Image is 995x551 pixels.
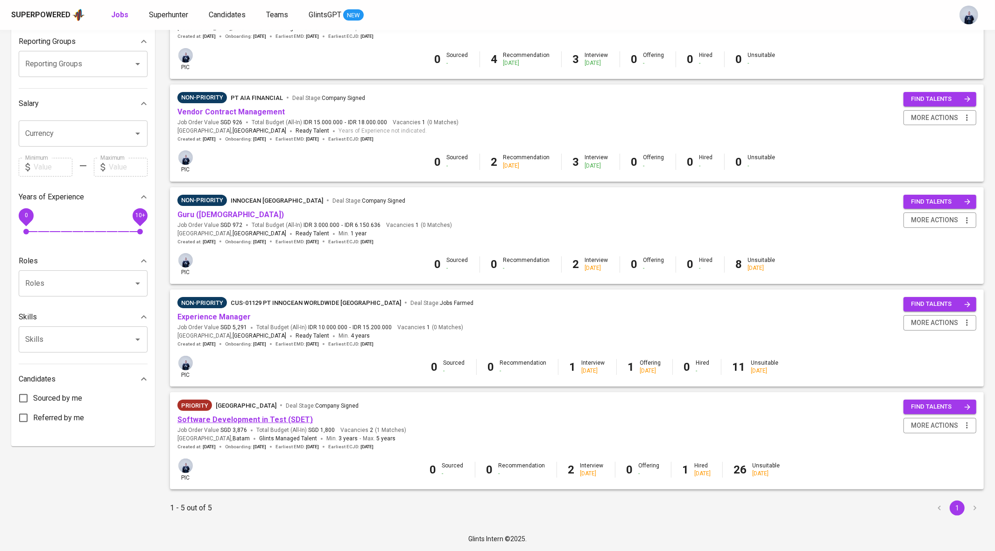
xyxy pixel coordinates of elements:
b: Jobs [111,10,128,19]
div: Sourced [447,256,468,272]
span: - [345,119,346,127]
div: Interview [585,256,608,272]
button: more actions [903,110,976,126]
div: Unsuitable [748,154,776,170]
button: find talents [903,400,976,414]
img: annisa@glints.com [178,459,193,473]
span: Company Signed [322,95,365,101]
div: pic [177,458,194,482]
span: Created at : [177,444,216,450]
span: find talents [911,197,971,207]
a: Candidates [209,9,247,21]
div: Unsuitable [748,51,776,67]
div: Offering [643,154,664,170]
button: find talents [903,297,976,311]
div: [DATE] [582,367,605,375]
div: Unsuitable [753,462,780,478]
span: Earliest EMD : [275,239,319,245]
a: Jobs [111,9,130,21]
span: [DATE] [203,33,216,40]
span: Deal Stage : [332,198,405,204]
span: Deal Stage : [410,300,473,306]
div: - [447,162,468,170]
b: 2 [491,155,498,169]
div: Salary [19,94,148,113]
div: - [699,162,713,170]
span: Innocean [GEOGRAPHIC_DATA] [231,197,323,204]
span: 5 years [376,435,395,442]
span: GlintsGPT [309,10,341,19]
span: Candidates [209,10,246,19]
img: annisa@glints.com [178,48,193,63]
span: 4 years [351,332,370,339]
div: Hired [699,51,713,67]
span: Earliest EMD : [275,136,319,142]
div: [DATE] [580,470,604,478]
span: Created at : [177,136,216,142]
b: 0 [431,360,438,374]
div: - [748,162,776,170]
div: Sourced [442,462,464,478]
b: 0 [435,155,441,169]
div: Hired [699,256,713,272]
div: Sourced [444,359,465,375]
span: Total Budget (All-In) [252,119,387,127]
div: - [444,367,465,375]
b: 0 [435,258,441,271]
span: more actions [911,214,958,226]
div: - [499,470,545,478]
div: pic [177,252,194,276]
span: Superhunter [149,10,188,19]
b: 0 [684,360,691,374]
span: SGD 1,800 [308,426,335,434]
span: [DATE] [360,33,374,40]
button: Open [131,127,144,140]
input: Value [34,158,72,177]
p: Roles [19,255,38,267]
span: Total Budget (All-In) [252,221,381,229]
b: 0 [491,258,498,271]
span: [DATE] [203,341,216,347]
span: [GEOGRAPHIC_DATA] [233,332,286,341]
div: Recommendation [503,154,550,170]
b: 0 [488,360,494,374]
span: find talents [911,299,971,310]
span: Years of Experience not indicated. [339,127,427,136]
span: Onboarding : [225,444,266,450]
span: more actions [911,112,958,124]
div: Recommendation [503,256,550,272]
span: [DATE] [253,341,266,347]
span: Earliest ECJD : [328,444,374,450]
button: more actions [903,418,976,433]
span: Created at : [177,341,216,347]
button: find talents [903,195,976,209]
div: Superpowered [11,10,71,21]
span: [DATE] [306,33,319,40]
span: more actions [911,317,958,329]
div: Years of Experience [19,188,148,206]
b: 2 [568,463,575,476]
span: Created at : [177,239,216,245]
span: Teams [266,10,288,19]
span: Vacancies ( 0 Matches ) [393,119,459,127]
span: [DATE] [360,341,374,347]
div: [DATE] [585,162,608,170]
b: 1 [683,463,689,476]
span: IDR 3.000.000 [303,221,339,229]
span: - [360,434,361,444]
div: Skills [19,308,148,326]
div: Roles [19,252,148,270]
span: [GEOGRAPHIC_DATA] , [177,127,286,136]
span: Min. [339,332,370,339]
b: 4 [491,53,498,66]
div: Sourced [447,154,468,170]
button: Open [131,277,144,290]
a: Software Development in Test (SDET) [177,415,313,424]
span: [DATE] [253,33,266,40]
div: Recommendation [499,462,545,478]
span: - [349,324,351,332]
span: [DATE] [203,136,216,142]
div: - [639,470,660,478]
div: pic [177,355,194,379]
span: [DATE] [203,444,216,450]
